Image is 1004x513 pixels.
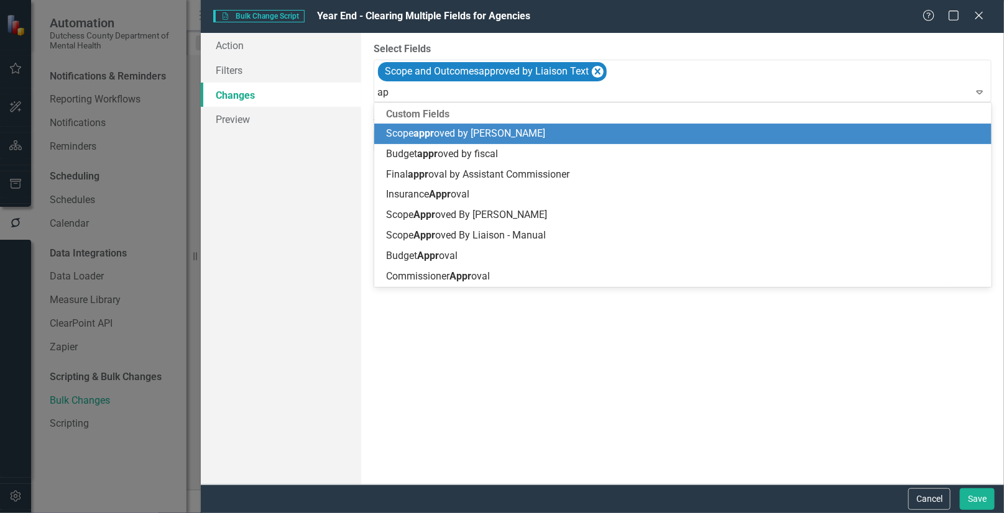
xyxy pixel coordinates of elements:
[201,83,361,107] a: Changes
[201,58,361,83] a: Filters
[414,127,435,139] span: appr
[387,270,490,282] span: Commissioner oval
[414,209,436,220] span: Appr
[418,148,438,160] span: appr
[414,229,436,241] span: Appr
[450,270,472,282] span: Appr
[374,106,992,124] div: Custom Fields
[201,33,361,58] a: Action
[960,488,995,510] button: Save
[418,250,440,261] span: Appr
[387,148,499,160] span: Budget oved by fiscal
[408,168,429,180] span: appr
[387,188,470,200] span: Insurance oval
[385,65,589,77] span: Scope and Outcomes oved by Liaison Text
[908,488,951,510] button: Cancel
[387,250,458,261] span: Budget oval
[479,65,499,77] span: appr
[374,42,992,57] label: Select Fields
[387,127,546,139] span: Scope oved by [PERSON_NAME]
[387,168,570,180] span: Final oval by Assistant Commissioner
[430,188,451,200] span: Appr
[592,66,604,78] div: Remove [object Object]
[387,229,546,241] span: Scope oved By Liaison - Manual
[213,10,305,22] span: Bulk Change Script
[387,209,548,220] span: Scope oved By [PERSON_NAME]
[317,10,530,22] span: Year End - Clearing Multiple Fields for Agencies
[201,107,361,132] a: Preview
